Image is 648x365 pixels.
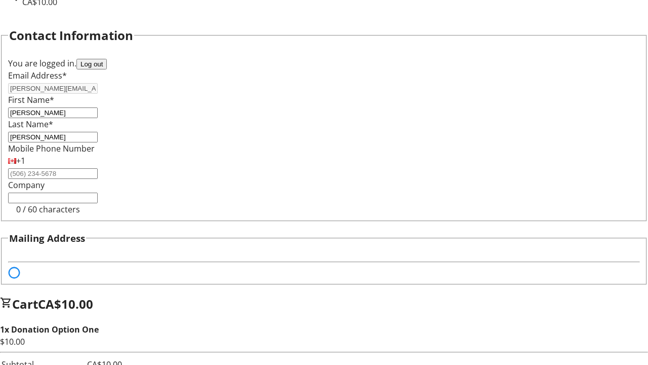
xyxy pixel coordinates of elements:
label: Email Address* [8,70,67,81]
label: Mobile Phone Number [8,143,95,154]
button: Log out [76,59,107,69]
input: (506) 234-5678 [8,168,98,179]
div: You are logged in. [8,57,640,69]
span: Cart [12,296,38,312]
tr-character-limit: 0 / 60 characters [16,204,80,215]
label: First Name* [8,94,54,105]
label: Company [8,179,45,191]
h2: Contact Information [9,26,133,45]
h3: Mailing Address [9,231,85,245]
span: CA$10.00 [38,296,93,312]
label: Last Name* [8,119,53,130]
